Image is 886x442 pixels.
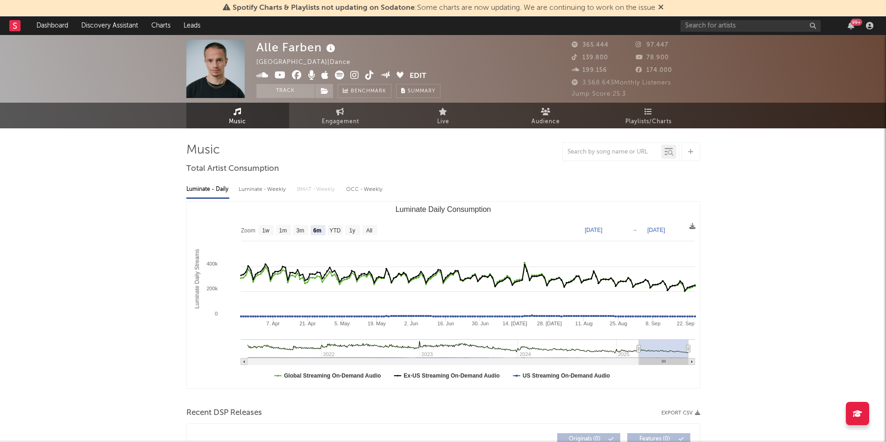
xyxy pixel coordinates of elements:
[262,227,269,234] text: 1w
[214,311,217,316] text: 0
[296,227,304,234] text: 3m
[313,227,321,234] text: 6m
[502,321,527,326] text: 14. [DATE]
[404,321,418,326] text: 2. Jun
[572,55,608,61] span: 139.800
[572,80,671,86] span: 3.568.643 Monthly Listeners
[299,321,316,326] text: 21. Apr
[289,103,392,128] a: Engagement
[680,20,821,32] input: Search for artists
[241,227,255,234] text: Zoom
[572,91,626,97] span: Jump Score: 25.3
[351,86,386,97] span: Benchmark
[256,84,315,98] button: Track
[437,116,449,127] span: Live
[233,4,415,12] span: Spotify Charts & Playlists not updating on Sodatone
[366,227,372,234] text: All
[256,57,361,68] div: [GEOGRAPHIC_DATA] | Dance
[848,22,854,29] button: 99+
[532,116,560,127] span: Audience
[322,116,359,127] span: Engagement
[367,321,386,326] text: 19. May
[395,205,491,213] text: Luminate Daily Consumption
[186,407,262,419] span: Recent DSP Releases
[597,103,700,128] a: Playlists/Charts
[636,55,669,61] span: 78.900
[233,4,655,12] span: : Some charts are now updating. We are continuing to work on the issue
[284,372,381,379] text: Global Streaming On-Demand Audio
[187,202,700,388] svg: Luminate Daily Consumption
[229,116,246,127] span: Music
[563,436,606,442] span: Originals ( 0 )
[851,19,862,26] div: 99 +
[186,103,289,128] a: Music
[279,227,287,234] text: 1m
[349,227,355,234] text: 1y
[186,182,229,197] div: Luminate - Daily
[346,182,383,197] div: OCC - Weekly
[329,227,340,234] text: YTD
[645,321,660,326] text: 8. Sep
[625,116,672,127] span: Playlists/Charts
[647,227,665,233] text: [DATE]
[239,182,288,197] div: Luminate - Weekly
[661,410,700,416] button: Export CSV
[523,372,610,379] text: US Streaming On-Demand Audio
[396,84,440,98] button: Summary
[563,148,661,156] input: Search by song name or URL
[145,16,177,35] a: Charts
[572,67,607,73] span: 199.156
[408,89,435,94] span: Summary
[495,103,597,128] a: Audience
[585,227,602,233] text: [DATE]
[658,4,664,12] span: Dismiss
[410,70,426,82] button: Edit
[575,321,592,326] text: 11. Aug
[537,321,561,326] text: 28. [DATE]
[186,163,279,175] span: Total Artist Consumption
[206,261,218,267] text: 400k
[636,67,672,73] span: 174.000
[334,321,350,326] text: 5. May
[636,42,668,48] span: 97.447
[677,321,695,326] text: 22. Sep
[75,16,145,35] a: Discovery Assistant
[610,321,627,326] text: 25. Aug
[194,249,200,309] text: Luminate Daily Streams
[206,286,218,291] text: 200k
[404,372,500,379] text: Ex-US Streaming On-Demand Audio
[472,321,489,326] text: 30. Jun
[572,42,609,48] span: 365.444
[437,321,454,326] text: 16. Jun
[256,40,338,55] div: Alle Farben
[266,321,280,326] text: 7. Apr
[338,84,391,98] a: Benchmark
[392,103,495,128] a: Live
[632,227,638,233] text: →
[177,16,207,35] a: Leads
[30,16,75,35] a: Dashboard
[633,436,676,442] span: Features ( 0 )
